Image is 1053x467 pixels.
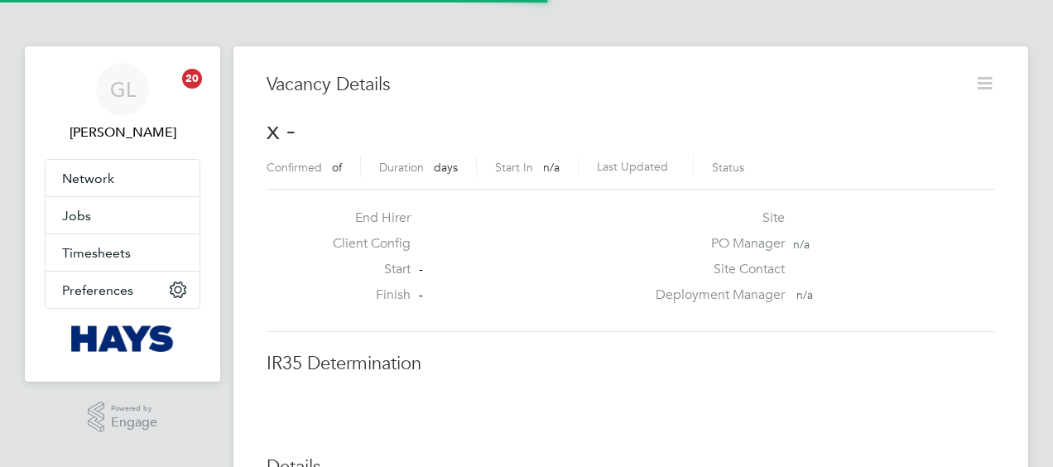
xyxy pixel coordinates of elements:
[25,46,220,382] nav: Main navigation
[88,402,158,433] a: Powered byEngage
[62,245,131,261] span: Timesheets
[332,160,342,175] span: of
[267,160,322,175] label: Confirmed
[495,160,533,175] label: Start In
[71,325,175,352] img: hays-logo-retina.png
[419,262,423,277] span: -
[45,325,200,352] a: Go to home page
[646,209,785,227] label: Site
[320,209,411,227] label: End Hirer
[46,160,200,196] button: Network
[597,159,668,174] label: Last Updated
[62,208,91,224] span: Jobs
[646,261,785,278] label: Site Contact
[646,235,785,253] label: PO Manager
[111,402,157,416] span: Powered by
[712,160,744,175] label: Status
[320,261,411,278] label: Start
[267,352,995,376] h3: IR35 Determination
[161,63,195,116] a: 20
[182,69,202,89] span: 20
[793,237,810,252] span: n/a
[379,160,424,175] label: Duration
[110,79,136,100] span: GL
[45,63,200,142] a: GL[PERSON_NAME]
[46,197,200,233] button: Jobs
[646,286,785,304] label: Deployment Manager
[543,160,560,175] span: n/a
[267,73,950,97] h3: Vacancy Details
[320,235,411,253] label: Client Config
[46,272,200,308] button: Preferences
[62,282,133,298] span: Preferences
[434,160,458,175] span: days
[111,416,157,430] span: Engage
[419,287,423,302] span: -
[320,286,411,304] label: Finish
[46,234,200,271] button: Timesheets
[45,123,200,142] span: Gemma Ladgrove
[267,114,296,147] span: x -
[62,171,114,186] span: Network
[796,287,813,302] span: n/a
